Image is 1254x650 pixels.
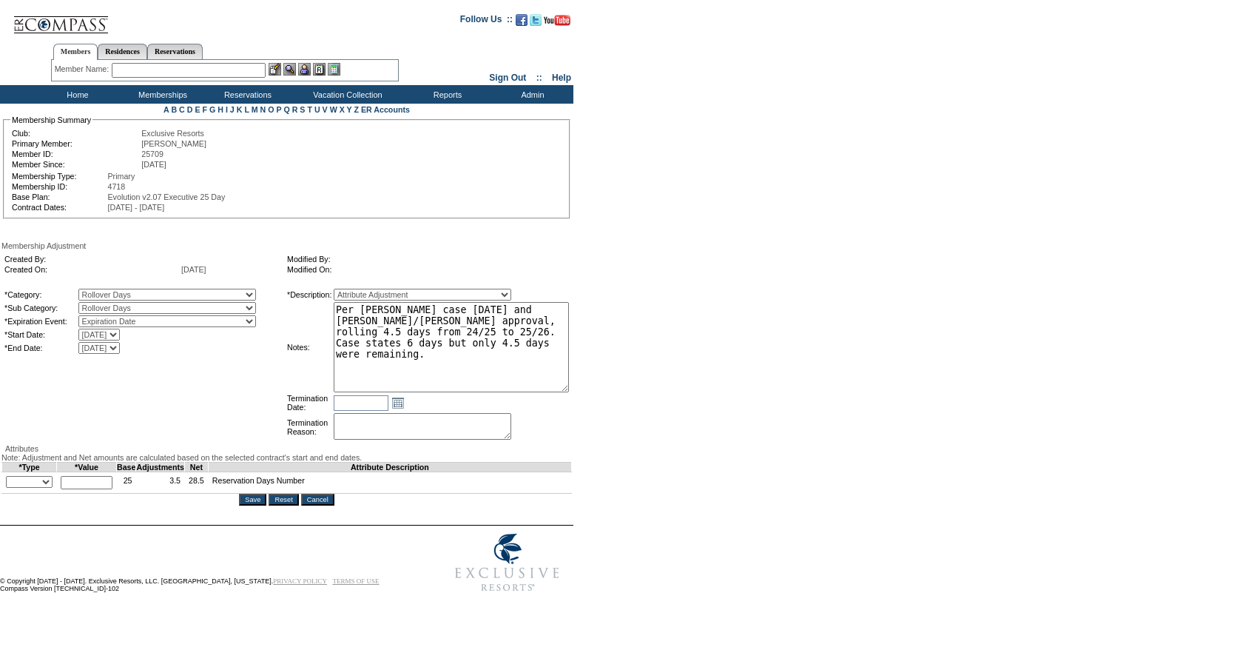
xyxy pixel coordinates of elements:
[260,105,266,114] a: N
[4,329,77,341] td: *Start Date:
[141,160,166,169] span: [DATE]
[287,289,332,301] td: *Description:
[12,182,107,191] td: Membership ID:
[12,150,140,158] td: Member ID:
[347,105,352,114] a: Y
[108,203,165,212] span: [DATE] - [DATE]
[13,4,109,34] img: Compass Home
[171,105,177,114] a: B
[544,15,570,26] img: Subscribe to our YouTube Channel
[4,289,77,301] td: *Category:
[98,44,147,59] a: Residences
[283,63,296,76] img: View
[354,105,359,114] a: Z
[301,494,334,506] input: Cancel
[239,494,266,506] input: Save
[185,472,209,494] td: 28.5
[544,19,570,27] a: Subscribe to our YouTube Channel
[333,577,380,585] a: TERMS OF USE
[2,463,57,472] td: *Type
[292,105,298,114] a: R
[141,129,204,138] span: Exclusive Resorts
[330,105,337,114] a: W
[283,105,289,114] a: Q
[55,63,112,76] div: Member Name:
[252,105,258,114] a: M
[218,105,223,114] a: H
[536,73,542,83] span: ::
[1,453,572,462] div: Note: Adjustment and Net amounts are calculated based on the selected contract's start and end da...
[108,172,135,181] span: Primary
[269,63,281,76] img: b_edit.gif
[12,129,140,138] td: Club:
[552,73,571,83] a: Help
[530,19,542,27] a: Follow us on Twitter
[4,342,77,354] td: *End Date:
[12,172,107,181] td: Membership Type:
[313,63,326,76] img: Reservations
[195,105,200,114] a: E
[136,463,185,472] td: Adjustments
[269,494,298,506] input: Reset
[4,265,180,274] td: Created On:
[298,63,311,76] img: Impersonate
[117,463,136,472] td: Base
[181,265,206,274] span: [DATE]
[117,472,136,494] td: 25
[287,394,332,412] td: Termination Date:
[307,105,312,114] a: T
[403,85,488,104] td: Reports
[300,105,305,114] a: S
[323,105,328,114] a: V
[187,105,193,114] a: D
[489,73,526,83] a: Sign Out
[516,19,527,27] a: Become our fan on Facebook
[108,182,126,191] span: 4718
[208,472,571,494] td: Reservation Days Number
[10,115,92,124] legend: Membership Summary
[1,241,572,250] div: Membership Adjustment
[287,302,332,392] td: Notes:
[237,105,243,114] a: K
[361,105,410,114] a: ER Accounts
[287,413,332,441] td: Termination Reason:
[164,105,169,114] a: A
[141,150,164,158] span: 25709
[53,44,98,60] a: Members
[4,302,77,314] td: *Sub Category:
[108,192,226,201] span: Evolution v2.07 Executive 25 Day
[244,105,249,114] a: L
[12,203,107,212] td: Contract Dates:
[226,105,228,114] a: I
[1,444,572,453] div: Attributes
[289,85,403,104] td: Vacation Collection
[441,526,573,600] img: Exclusive Resorts
[340,105,345,114] a: X
[209,105,215,114] a: G
[268,105,274,114] a: O
[136,472,185,494] td: 3.5
[203,85,289,104] td: Reservations
[287,255,564,264] td: Modified By:
[12,192,107,201] td: Base Plan:
[314,105,320,114] a: U
[179,105,185,114] a: C
[4,315,77,327] td: *Expiration Event:
[4,255,180,264] td: Created By:
[287,265,564,274] td: Modified On:
[208,463,571,472] td: Attribute Description
[328,63,340,76] img: b_calculator.gif
[488,85,573,104] td: Admin
[33,85,118,104] td: Home
[12,139,140,148] td: Primary Member:
[273,577,327,585] a: PRIVACY POLICY
[277,105,282,114] a: P
[530,14,542,26] img: Follow us on Twitter
[185,463,209,472] td: Net
[202,105,207,114] a: F
[57,463,117,472] td: *Value
[390,395,406,411] a: Open the calendar popup.
[12,160,140,169] td: Member Since:
[516,14,527,26] img: Become our fan on Facebook
[147,44,203,59] a: Reservations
